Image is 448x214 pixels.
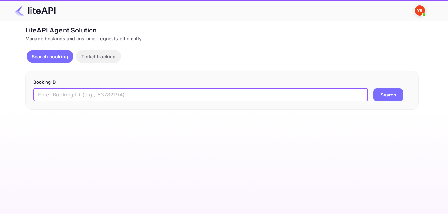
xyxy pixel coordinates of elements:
p: Search booking [32,53,68,60]
img: LiteAPI Logo [14,5,56,16]
div: LiteAPI Agent Solution [25,25,419,35]
p: Booking ID [33,79,411,86]
button: Search [373,88,403,101]
input: Enter Booking ID (e.g., 63782194) [33,88,368,101]
div: Manage bookings and customer requests efficiently. [25,35,419,42]
p: Ticket tracking [81,53,116,60]
img: Yandex Support [415,5,425,16]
